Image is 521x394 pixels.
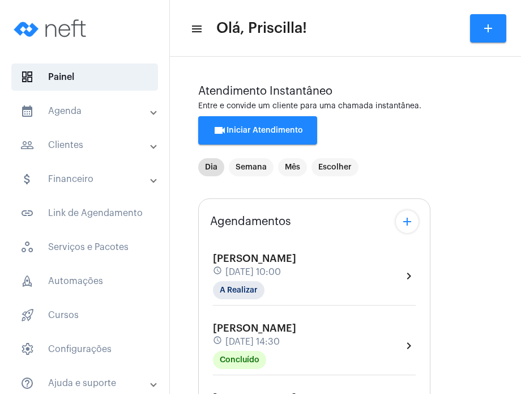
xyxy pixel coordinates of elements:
[11,234,158,261] span: Serviços e Pacotes
[213,126,303,134] span: Iniciar Atendimento
[20,240,34,254] span: sidenav icon
[229,158,274,176] mat-chip: Semana
[402,269,416,283] mat-icon: chevron_right
[198,158,224,176] mat-chip: Dia
[20,274,34,288] span: sidenav icon
[213,336,223,348] mat-icon: schedule
[198,102,493,111] div: Entre e convide um cliente para uma chamada instantânea.
[402,339,416,353] mat-icon: chevron_right
[216,19,307,37] span: Olá, Priscilla!
[198,85,493,98] div: Atendimento Instantâneo
[400,215,414,228] mat-icon: add
[213,124,227,137] mat-icon: videocam
[20,104,151,118] mat-panel-title: Agenda
[225,337,280,347] span: [DATE] 14:30
[213,281,264,299] mat-chip: A Realizar
[20,206,34,220] mat-icon: sidenav icon
[225,267,281,277] span: [DATE] 10:00
[311,158,358,176] mat-chip: Escolher
[198,116,317,145] button: Iniciar Atendimento
[7,166,169,193] mat-expansion-panel-header: sidenav iconFinanceiro
[213,351,266,369] mat-chip: Concluído
[20,376,151,390] mat-panel-title: Ajuda e suporte
[213,323,296,333] span: [PERSON_NAME]
[20,138,151,152] mat-panel-title: Clientes
[20,104,34,118] mat-icon: sidenav icon
[481,22,495,35] mat-icon: add
[11,302,158,329] span: Cursos
[7,98,169,125] mat-expansion-panel-header: sidenav iconAgenda
[20,172,34,186] mat-icon: sidenav icon
[20,172,151,186] mat-panel-title: Financeiro
[20,70,34,84] span: sidenav icon
[213,266,223,278] mat-icon: schedule
[9,6,94,51] img: logo-neft-novo-2.png
[210,215,291,228] span: Agendamentos
[190,22,202,36] mat-icon: sidenav icon
[11,63,158,91] span: Painel
[20,308,34,322] span: sidenav icon
[11,268,158,295] span: Automações
[20,376,34,390] mat-icon: sidenav icon
[278,158,307,176] mat-chip: Mês
[213,253,296,264] span: [PERSON_NAME]
[11,336,158,363] span: Configurações
[7,132,169,159] mat-expansion-panel-header: sidenav iconClientes
[11,200,158,227] span: Link de Agendamento
[20,138,34,152] mat-icon: sidenav icon
[20,342,34,356] span: sidenav icon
